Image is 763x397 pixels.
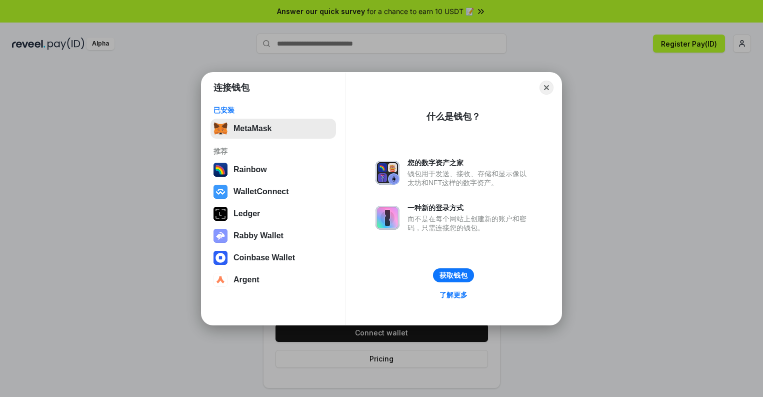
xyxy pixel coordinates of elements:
img: svg+xml,%3Csvg%20xmlns%3D%22http%3A%2F%2Fwww.w3.org%2F2000%2Fsvg%22%20fill%3D%22none%22%20viewBox... [375,206,399,230]
div: WalletConnect [233,187,289,196]
button: Close [539,81,553,95]
div: 钱包用于发送、接收、存储和显示像以太坊和NFT这样的数字资产。 [407,169,531,187]
div: 而不是在每个网站上创建新的账户和密码，只需连接您的钱包。 [407,214,531,232]
div: 已安装 [213,106,333,115]
div: 什么是钱包？ [426,111,480,123]
img: svg+xml,%3Csvg%20xmlns%3D%22http%3A%2F%2Fwww.w3.org%2F2000%2Fsvg%22%20fill%3D%22none%22%20viewBox... [213,229,227,243]
div: Ledger [233,209,260,218]
a: 了解更多 [433,288,473,301]
button: Coinbase Wallet [210,248,336,268]
img: svg+xml,%3Csvg%20width%3D%2228%22%20height%3D%2228%22%20viewBox%3D%220%200%2028%2028%22%20fill%3D... [213,251,227,265]
img: svg+xml,%3Csvg%20xmlns%3D%22http%3A%2F%2Fwww.w3.org%2F2000%2Fsvg%22%20width%3D%2228%22%20height%3... [213,207,227,221]
img: svg+xml,%3Csvg%20fill%3D%22none%22%20height%3D%2233%22%20viewBox%3D%220%200%2035%2033%22%20width%... [213,122,227,136]
img: svg+xml,%3Csvg%20xmlns%3D%22http%3A%2F%2Fwww.w3.org%2F2000%2Fsvg%22%20fill%3D%22none%22%20viewBox... [375,161,399,185]
div: 您的数字资产之家 [407,158,531,167]
div: Rainbow [233,165,267,174]
div: MetaMask [233,124,271,133]
button: Rabby Wallet [210,226,336,246]
div: Rabby Wallet [233,231,283,240]
button: 获取钱包 [433,268,474,282]
div: 了解更多 [439,290,467,299]
div: 一种新的登录方式 [407,203,531,212]
img: svg+xml,%3Csvg%20width%3D%22120%22%20height%3D%22120%22%20viewBox%3D%220%200%20120%20120%22%20fil... [213,163,227,177]
div: Coinbase Wallet [233,253,295,262]
button: Ledger [210,204,336,224]
button: Argent [210,270,336,290]
img: svg+xml,%3Csvg%20width%3D%2228%22%20height%3D%2228%22%20viewBox%3D%220%200%2028%2028%22%20fill%3D... [213,185,227,199]
div: 推荐 [213,147,333,156]
button: Rainbow [210,160,336,180]
button: WalletConnect [210,182,336,202]
div: 获取钱包 [439,271,467,280]
img: svg+xml,%3Csvg%20width%3D%2228%22%20height%3D%2228%22%20viewBox%3D%220%200%2028%2028%22%20fill%3D... [213,273,227,287]
div: Argent [233,275,259,284]
h1: 连接钱包 [213,82,249,94]
button: MetaMask [210,119,336,139]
